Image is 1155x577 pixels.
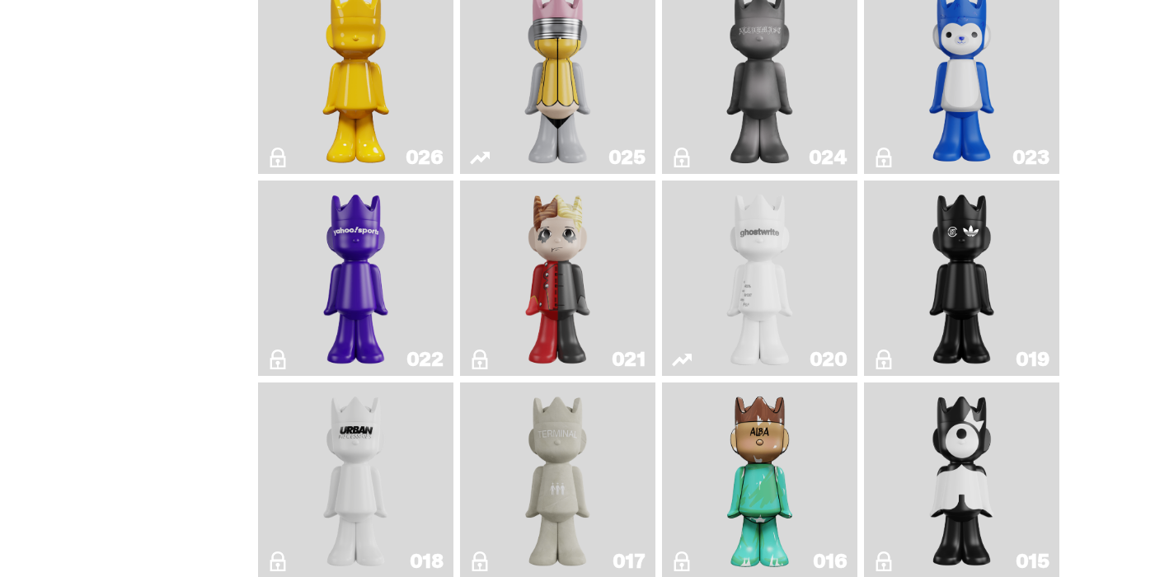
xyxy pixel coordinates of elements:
[519,389,597,571] img: Terminal 27
[470,389,646,571] a: Terminal 27
[268,187,444,369] a: Yahoo!
[809,148,847,167] div: 024
[1016,551,1049,571] div: 015
[470,187,646,369] a: Magic Man
[317,389,395,571] img: U.N. (Black & White)
[1012,148,1049,167] div: 023
[406,148,444,167] div: 026
[813,551,847,571] div: 016
[874,389,1049,571] a: Quest
[810,349,847,369] div: 020
[317,187,395,369] img: Yahoo!
[672,389,847,571] a: ALBA
[519,187,597,369] img: Magic Man
[923,187,1001,369] img: Year of the Dragon
[613,551,646,571] div: 017
[406,349,444,369] div: 022
[1016,349,1049,369] div: 019
[923,389,1001,571] img: Quest
[708,187,810,369] img: ghost
[874,187,1049,369] a: Year of the Dragon
[672,187,847,369] a: ghost
[410,551,444,571] div: 018
[268,389,444,571] a: U.N. (Black & White)
[721,389,799,571] img: ALBA
[608,148,646,167] div: 025
[612,349,646,369] div: 021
